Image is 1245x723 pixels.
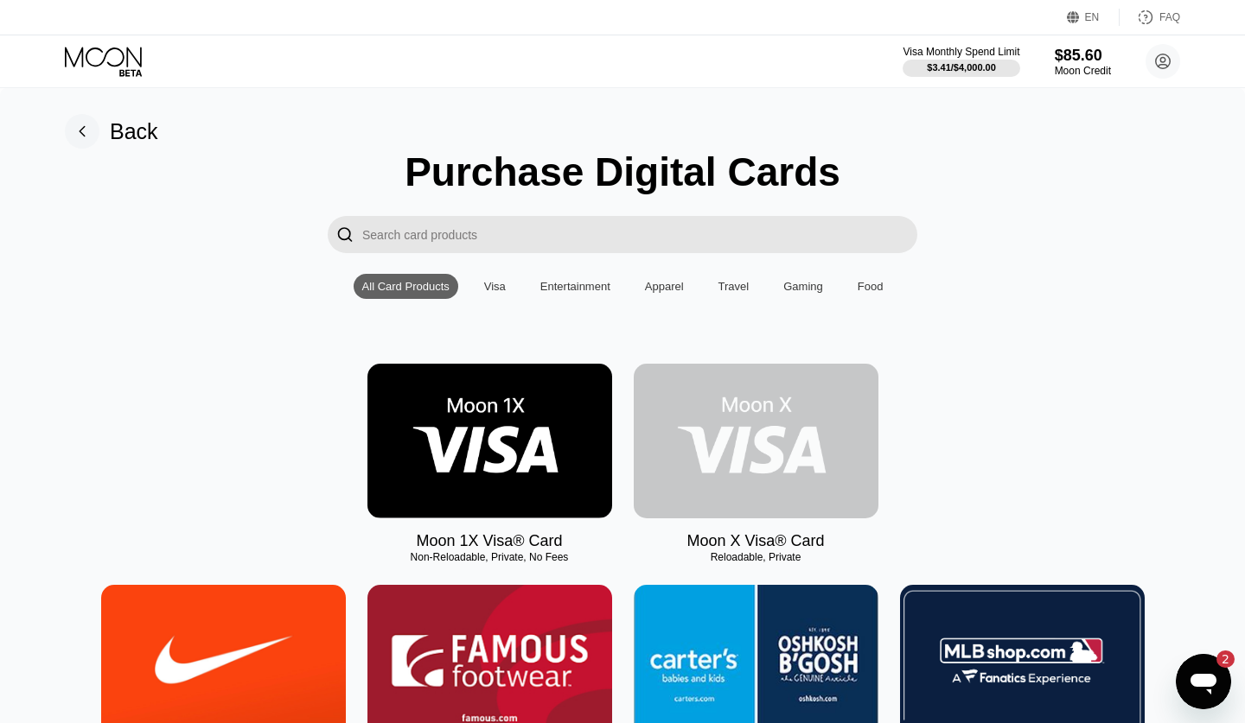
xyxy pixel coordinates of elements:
[405,149,840,195] div: Purchase Digital Cards
[1055,47,1111,65] div: $85.60
[710,274,758,299] div: Travel
[1120,9,1180,26] div: FAQ
[718,280,750,293] div: Travel
[1085,11,1100,23] div: EN
[634,551,878,563] div: Reloadable, Private
[783,280,823,293] div: Gaming
[540,280,610,293] div: Entertainment
[775,274,832,299] div: Gaming
[110,119,158,144] div: Back
[328,216,362,253] div: 
[849,274,892,299] div: Food
[1200,650,1235,668] iframe: Number of unread messages
[65,114,158,149] div: Back
[1055,65,1111,77] div: Moon Credit
[927,62,996,73] div: $3.41 / $4,000.00
[362,216,917,253] input: Search card products
[336,225,354,244] div: 
[1055,47,1111,77] div: $85.60Moon Credit
[476,274,514,299] div: Visa
[1067,9,1120,26] div: EN
[1176,654,1231,709] iframe: Button to launch messaging window, 2 unread messages
[484,280,506,293] div: Visa
[532,274,619,299] div: Entertainment
[362,280,450,293] div: All Card Products
[903,46,1019,77] div: Visa Monthly Spend Limit$3.41/$4,000.00
[686,532,824,550] div: Moon X Visa® Card
[858,280,884,293] div: Food
[1159,11,1180,23] div: FAQ
[416,532,562,550] div: Moon 1X Visa® Card
[367,551,612,563] div: Non-Reloadable, Private, No Fees
[636,274,693,299] div: Apparel
[903,46,1019,58] div: Visa Monthly Spend Limit
[354,274,458,299] div: All Card Products
[645,280,684,293] div: Apparel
